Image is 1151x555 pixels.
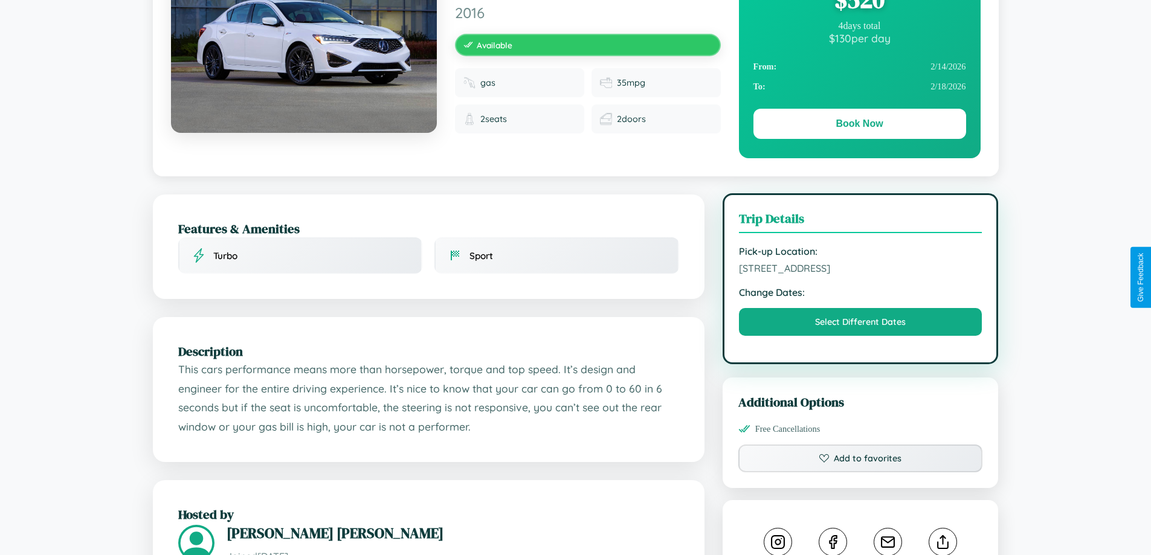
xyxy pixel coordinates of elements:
[477,40,512,50] span: Available
[753,62,777,72] strong: From:
[739,262,982,274] span: [STREET_ADDRESS]
[213,250,237,261] span: Turbo
[178,342,679,360] h2: Description
[755,424,821,434] span: Free Cancellations
[738,393,983,411] h3: Additional Options
[178,220,679,237] h2: Features & Amenities
[753,31,966,45] div: $ 130 per day
[753,57,966,77] div: 2 / 14 / 2026
[480,77,495,88] span: gas
[738,444,983,472] button: Add to favorites
[600,113,612,125] img: Doors
[463,113,476,125] img: Seats
[617,77,645,88] span: 35 mpg
[469,250,493,261] span: Sport
[739,286,982,298] strong: Change Dates:
[753,109,966,139] button: Book Now
[455,4,721,22] span: 2016
[600,77,612,89] img: Fuel efficiency
[739,308,982,336] button: Select Different Dates
[463,77,476,89] img: Fuel type
[739,245,982,257] strong: Pick-up Location:
[739,210,982,233] h3: Trip Details
[753,21,966,31] div: 4 days total
[1136,253,1145,302] div: Give Feedback
[617,114,646,124] span: 2 doors
[753,82,766,92] strong: To:
[480,114,507,124] span: 2 seats
[227,523,679,543] h3: [PERSON_NAME] [PERSON_NAME]
[178,360,679,437] p: This cars performance means more than horsepower, torque and top speed. It’s design and engineer ...
[753,77,966,97] div: 2 / 18 / 2026
[178,505,679,523] h2: Hosted by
